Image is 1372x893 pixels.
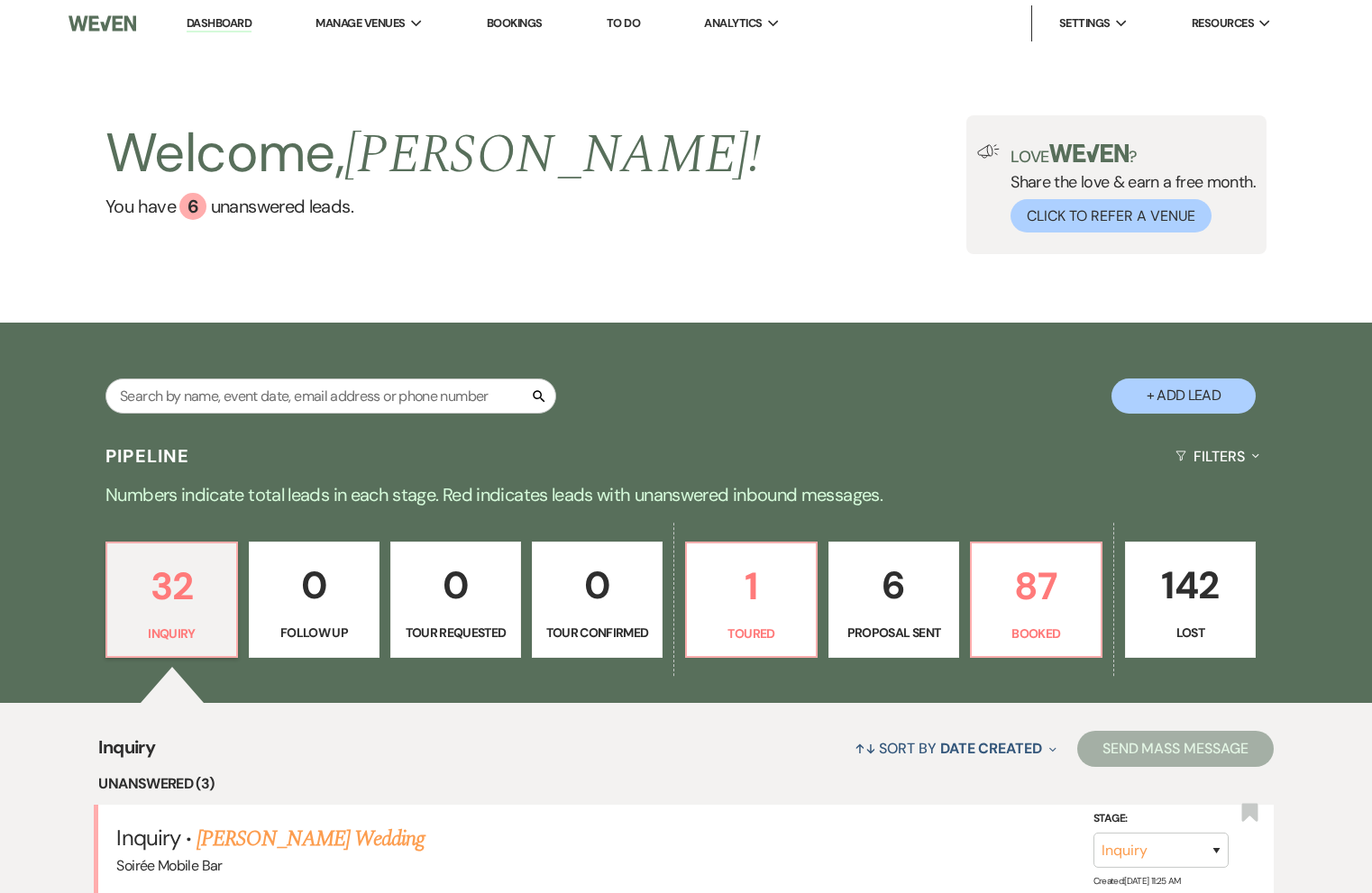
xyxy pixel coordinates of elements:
[1192,14,1254,32] span: Resources
[698,556,805,616] p: 1
[69,5,136,42] img: Weven Logo
[390,542,521,659] a: 0Tour Requested
[105,378,556,414] input: Search by name, event date, email address or phone number
[261,555,368,615] p: 0
[402,623,509,642] p: Tour Requested
[847,724,1064,772] button: Sort By Date Created
[970,542,1102,659] a: 87Booked
[1137,623,1244,642] p: Lost
[940,739,1042,758] span: Date Created
[197,823,425,855] a: [PERSON_NAME] Wedding
[116,856,222,875] span: Soirée Mobile Bar
[544,555,651,615] p: 0
[179,193,206,220] div: 6
[840,623,947,642] p: Proposal Sent
[98,772,1273,796] li: Unanswered (3)
[1011,199,1212,232] button: Click to Refer a Venue
[1077,731,1274,767] button: Send Mass Message
[983,556,1090,616] p: 87
[37,480,1335,509] p: Numbers indicate total leads in each stage. Red indicates leads with unanswered inbound messages.
[316,14,405,32] span: Manage Venues
[1011,144,1256,165] p: Love ?
[1049,144,1130,162] img: weven-logo-green.svg
[698,624,805,643] p: Toured
[487,15,543,31] a: Bookings
[118,556,225,616] p: 32
[344,114,761,196] span: [PERSON_NAME] !
[1093,809,1229,829] label: Stage:
[1111,378,1256,414] button: + Add Lead
[840,555,947,615] p: 6
[98,734,155,772] span: Inquiry
[118,624,225,643] p: Inquiry
[855,739,876,758] span: ↑↓
[544,623,651,642] p: Tour Confirmed
[1059,14,1111,32] span: Settings
[828,542,959,659] a: 6Proposal Sent
[1168,433,1267,480] button: Filters
[1093,875,1181,887] span: Created: [DATE] 11:25 AM
[607,15,640,31] a: To Do
[1000,144,1256,232] div: Share the love & earn a free month.
[105,115,761,193] h2: Welcome,
[532,542,663,659] a: 0Tour Confirmed
[685,542,818,659] a: 1Toured
[261,623,368,642] p: Follow Up
[1137,555,1244,615] p: 142
[977,144,1000,159] img: loud-speaker-illustration.svg
[402,555,509,615] p: 0
[116,824,179,852] span: Inquiry
[1125,542,1256,659] a: 142Lost
[187,15,252,32] a: Dashboard
[249,542,380,659] a: 0Follow Up
[105,193,761,220] a: You have 6 unanswered leads.
[704,14,762,32] span: Analytics
[983,624,1090,643] p: Booked
[105,542,238,659] a: 32Inquiry
[105,443,190,469] h3: Pipeline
